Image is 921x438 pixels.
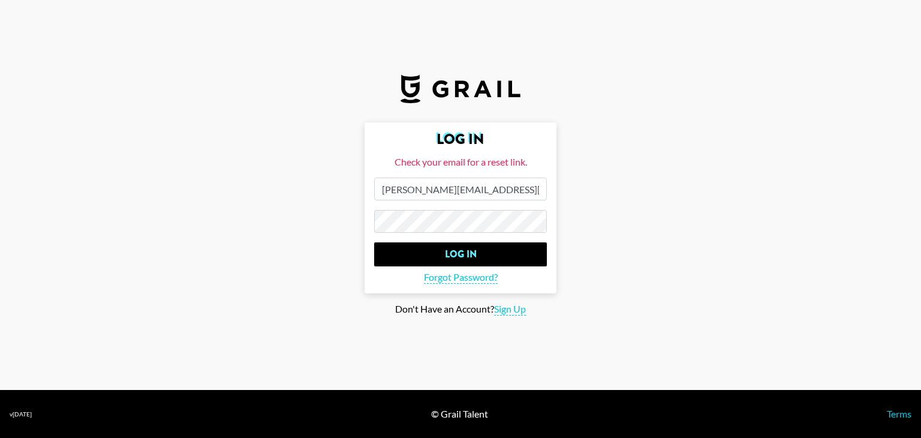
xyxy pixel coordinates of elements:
[10,410,32,418] div: v [DATE]
[401,74,520,103] img: Grail Talent Logo
[494,303,526,316] span: Sign Up
[431,408,488,420] div: © Grail Talent
[374,132,547,146] h2: Log In
[374,156,547,168] div: Check your email for a reset link.
[10,303,911,316] div: Don't Have an Account?
[887,408,911,419] a: Terms
[374,178,547,200] input: Email
[374,242,547,266] input: Log In
[424,271,498,284] span: Forgot Password?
